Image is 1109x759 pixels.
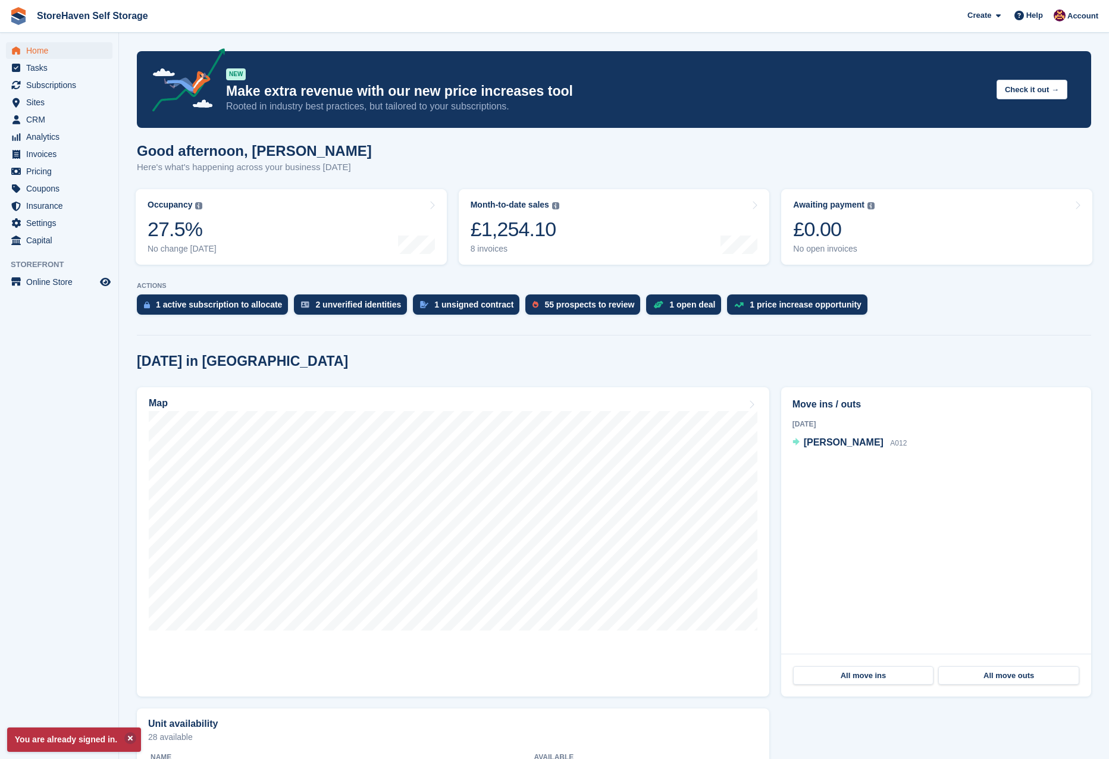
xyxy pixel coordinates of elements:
[195,202,202,209] img: icon-info-grey-7440780725fd019a000dd9b08b2336e03edf1995a4989e88bcd33f0948082b44.svg
[793,217,875,241] div: £0.00
[727,294,873,321] a: 1 price increase opportunity
[653,300,663,309] img: deal-1b604bf984904fb50ccaf53a9ad4b4a5d6e5aea283cecdc64d6e3604feb123c2.svg
[6,146,112,162] a: menu
[148,244,217,254] div: No change [DATE]
[420,301,428,308] img: contract_signature_icon-13c848040528278c33f63329250d36e43548de30e8caae1d1a13099fd9432cc5.svg
[6,163,112,180] a: menu
[26,94,98,111] span: Sites
[544,300,634,309] div: 55 prospects to review
[459,189,770,265] a: Month-to-date sales £1,254.10 8 invoices
[137,387,769,697] a: Map
[26,59,98,76] span: Tasks
[148,719,218,729] h2: Unit availability
[226,100,987,113] p: Rooted in industry best practices, but tailored to your subscriptions.
[137,294,294,321] a: 1 active subscription to allocate
[32,6,153,26] a: StoreHaven Self Storage
[793,666,934,685] a: All move ins
[792,397,1080,412] h2: Move ins / outs
[781,189,1092,265] a: Awaiting payment £0.00 No open invoices
[26,180,98,197] span: Coupons
[148,733,758,741] p: 28 available
[315,300,401,309] div: 2 unverified identities
[98,275,112,289] a: Preview store
[142,48,225,116] img: price-adjustments-announcement-icon-8257ccfd72463d97f412b2fc003d46551f7dbcb40ab6d574587a9cd5c0d94...
[137,353,348,369] h2: [DATE] in [GEOGRAPHIC_DATA]
[26,146,98,162] span: Invoices
[226,83,987,100] p: Make extra revenue with our new price increases tool
[1026,10,1043,21] span: Help
[26,197,98,214] span: Insurance
[26,215,98,231] span: Settings
[144,301,150,309] img: active_subscription_to_allocate_icon-d502201f5373d7db506a760aba3b589e785aa758c864c3986d89f69b8ff3...
[890,439,907,447] span: A012
[532,301,538,308] img: prospect-51fa495bee0391a8d652442698ab0144808aea92771e9ea1ae160a38d050c398.svg
[997,80,1067,99] button: Check it out →
[26,232,98,249] span: Capital
[1054,10,1066,21] img: Daniel Brooks
[471,244,559,254] div: 8 invoices
[793,244,875,254] div: No open invoices
[148,200,192,210] div: Occupancy
[6,77,112,93] a: menu
[792,419,1080,429] div: [DATE]
[938,666,1079,685] a: All move outs
[6,180,112,197] a: menu
[6,111,112,128] a: menu
[967,10,991,21] span: Create
[6,197,112,214] a: menu
[6,59,112,76] a: menu
[137,143,372,159] h1: Good afternoon, [PERSON_NAME]
[136,189,447,265] a: Occupancy 27.5% No change [DATE]
[294,294,413,321] a: 2 unverified identities
[26,128,98,145] span: Analytics
[6,128,112,145] a: menu
[6,215,112,231] a: menu
[1067,10,1098,22] span: Account
[471,200,549,210] div: Month-to-date sales
[11,259,118,271] span: Storefront
[10,7,27,25] img: stora-icon-8386f47178a22dfd0bd8f6a31ec36ba5ce8667c1dd55bd0f319d3a0aa187defe.svg
[6,232,112,249] a: menu
[26,42,98,59] span: Home
[149,398,168,409] h2: Map
[226,68,246,80] div: NEW
[301,301,309,308] img: verify_identity-adf6edd0f0f0b5bbfe63781bf79b02c33cf7c696d77639b501bdc392416b5a36.svg
[525,294,646,321] a: 55 prospects to review
[750,300,861,309] div: 1 price increase opportunity
[156,300,282,309] div: 1 active subscription to allocate
[26,274,98,290] span: Online Store
[434,300,513,309] div: 1 unsigned contract
[804,437,884,447] span: [PERSON_NAME]
[6,94,112,111] a: menu
[6,42,112,59] a: menu
[6,274,112,290] a: menu
[26,77,98,93] span: Subscriptions
[26,111,98,128] span: CRM
[413,294,525,321] a: 1 unsigned contract
[792,435,907,451] a: [PERSON_NAME] A012
[646,294,727,321] a: 1 open deal
[7,727,141,752] p: You are already signed in.
[471,217,559,241] div: £1,254.10
[137,161,372,174] p: Here's what's happening across your business [DATE]
[148,217,217,241] div: 27.5%
[669,300,715,309] div: 1 open deal
[137,282,1091,290] p: ACTIONS
[26,163,98,180] span: Pricing
[867,202,875,209] img: icon-info-grey-7440780725fd019a000dd9b08b2336e03edf1995a4989e88bcd33f0948082b44.svg
[793,200,864,210] div: Awaiting payment
[552,202,559,209] img: icon-info-grey-7440780725fd019a000dd9b08b2336e03edf1995a4989e88bcd33f0948082b44.svg
[734,302,744,308] img: price_increase_opportunities-93ffe204e8149a01c8c9dc8f82e8f89637d9d84a8eef4429ea346261dce0b2c0.svg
